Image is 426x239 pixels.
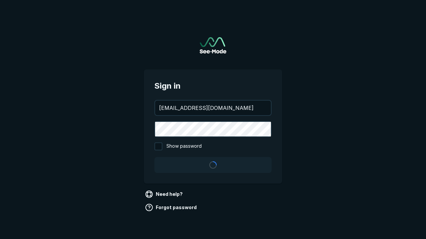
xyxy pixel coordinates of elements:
img: See-Mode Logo [200,37,226,53]
span: Sign in [154,80,272,92]
span: Show password [166,142,202,150]
input: your@email.com [155,101,271,115]
a: Forgot password [144,202,199,213]
a: Go to sign in [200,37,226,53]
a: Need help? [144,189,185,199]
